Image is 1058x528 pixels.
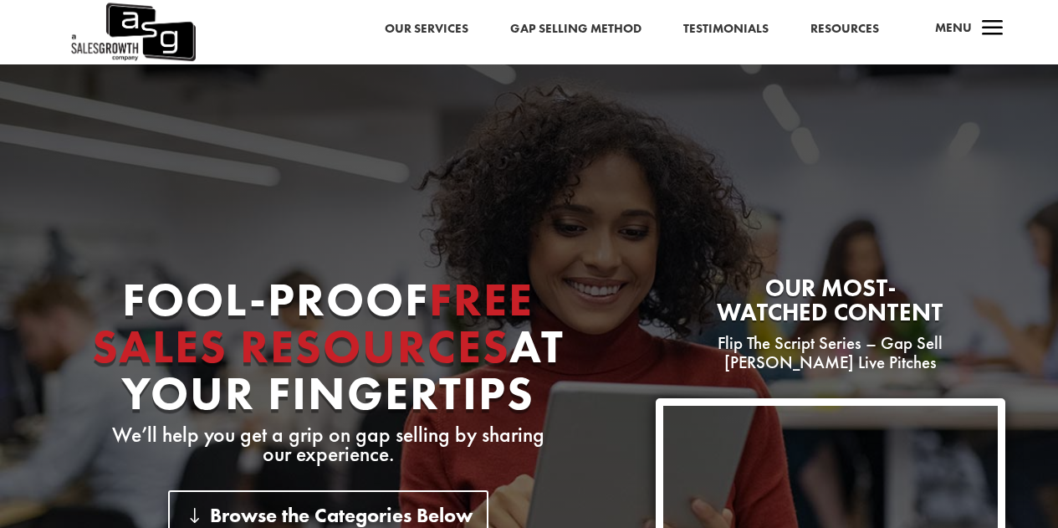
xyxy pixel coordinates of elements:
[53,425,603,465] p: We’ll help you get a grip on gap selling by sharing our experience.
[656,333,1005,373] p: Flip The Script Series – Gap Sell [PERSON_NAME] Live Pitches
[656,276,1005,333] h2: Our most-watched content
[53,276,603,425] h1: Fool-proof At Your Fingertips
[92,269,534,377] span: Free Sales Resources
